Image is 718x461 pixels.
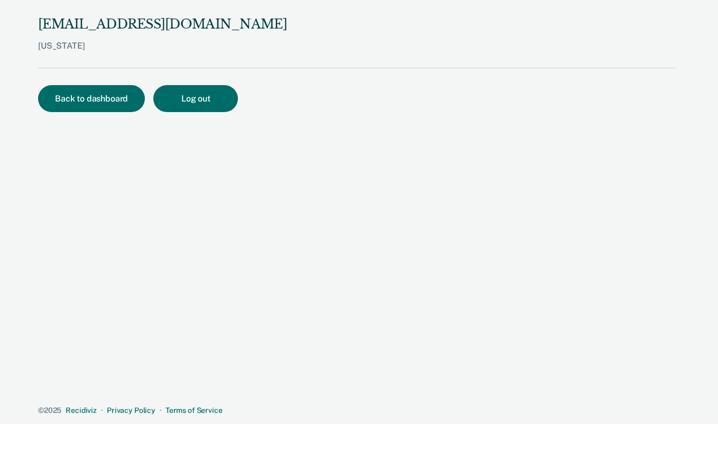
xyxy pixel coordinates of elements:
div: [EMAIL_ADDRESS][DOMAIN_NAME] [38,17,287,32]
button: Back to dashboard [38,85,145,112]
a: Recidiviz [66,406,97,414]
a: Terms of Service [165,406,223,414]
span: © 2025 [38,406,61,414]
a: Privacy Policy [107,406,155,414]
div: [US_STATE] [38,41,287,68]
div: · · [38,406,676,415]
button: Log out [153,85,238,112]
a: Back to dashboard [38,95,153,103]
